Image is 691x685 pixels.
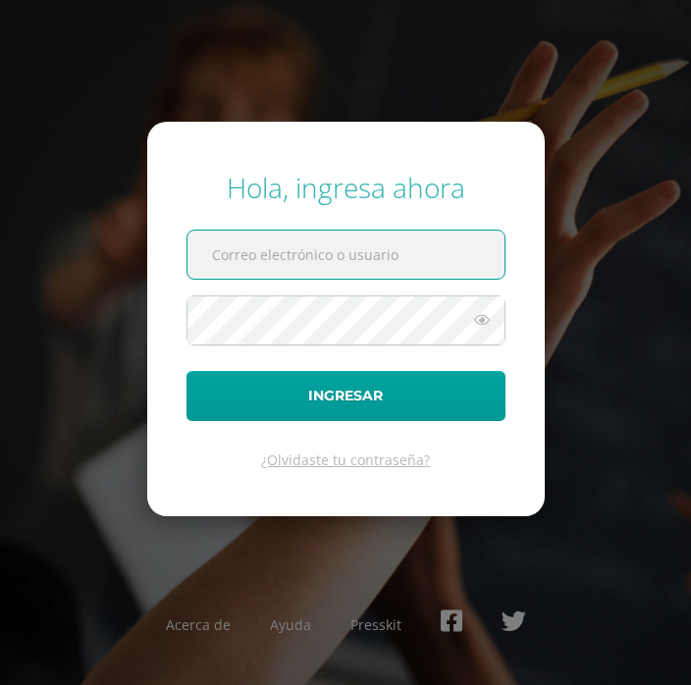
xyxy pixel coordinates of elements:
button: Ingresar [186,371,505,421]
input: Correo electrónico o usuario [187,231,505,279]
a: ¿Olvidaste tu contraseña? [261,450,430,469]
a: Ayuda [270,615,311,634]
a: Acerca de [166,615,231,634]
a: Presskit [350,615,401,634]
div: Hola, ingresa ahora [186,169,505,206]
